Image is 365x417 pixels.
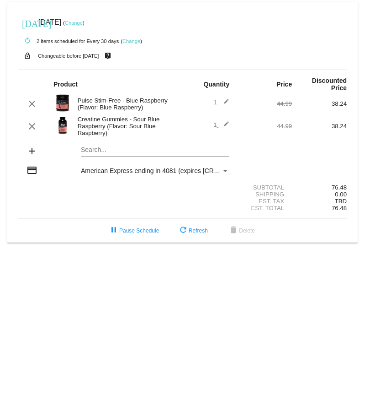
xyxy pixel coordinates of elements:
[63,20,85,26] small: ( )
[292,100,347,107] div: 38.24
[203,81,229,88] strong: Quantity
[102,50,113,62] mat-icon: live_help
[237,205,292,211] div: Est. Total
[26,121,37,132] mat-icon: clear
[335,198,347,205] span: TBD
[26,165,37,176] mat-icon: credit_card
[170,222,215,239] button: Refresh
[292,123,347,130] div: 38.24
[335,191,347,198] span: 0.00
[53,116,72,135] img: Image-1-Creatine-Gummies-SBR-1000Xx1000.png
[26,98,37,109] mat-icon: clear
[237,198,292,205] div: Est. Tax
[237,100,292,107] div: 44.99
[22,36,33,47] mat-icon: autorenew
[38,53,99,59] small: Changeable before [DATE]
[292,184,347,191] div: 76.48
[101,222,166,239] button: Pause Schedule
[228,227,255,234] span: Delete
[53,94,72,112] img: PulseSF-20S-Blue-Raspb-Transp.png
[53,81,78,88] strong: Product
[73,97,183,111] div: Pulse Stim-Free - Blue Raspberry (Flavor: Blue Raspberry)
[218,121,229,132] mat-icon: edit
[221,222,262,239] button: Delete
[22,50,33,62] mat-icon: lock_open
[312,77,347,92] strong: Discounted Price
[18,38,119,44] small: 2 items scheduled for Every 30 days
[81,146,229,154] input: Search...
[213,121,229,128] span: 1
[122,38,140,44] a: Change
[228,225,239,236] mat-icon: delete
[332,205,347,211] span: 76.48
[218,98,229,109] mat-icon: edit
[81,167,274,174] span: American Express ending in 4081 (expires [CREDIT_CARD_DATA])
[26,146,37,157] mat-icon: add
[178,227,208,234] span: Refresh
[108,225,119,236] mat-icon: pause
[213,99,229,106] span: 1
[121,38,142,44] small: ( )
[108,227,159,234] span: Pause Schedule
[22,17,33,28] mat-icon: [DATE]
[237,191,292,198] div: Shipping
[276,81,292,88] strong: Price
[237,123,292,130] div: 44.99
[73,116,183,136] div: Creatine Gummies - Sour Blue Raspberry (Flavor: Sour Blue Raspberry)
[65,20,83,26] a: Change
[81,167,229,174] mat-select: Payment Method
[237,184,292,191] div: Subtotal
[178,225,189,236] mat-icon: refresh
